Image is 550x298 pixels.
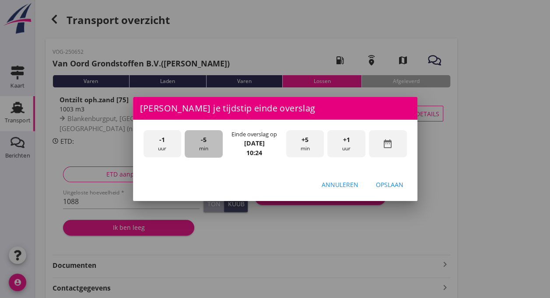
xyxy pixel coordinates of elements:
[343,135,350,145] span: +1
[185,130,223,158] div: min
[159,135,165,145] span: -1
[376,180,403,189] div: Opslaan
[301,135,308,145] span: +5
[286,130,324,158] div: min
[246,149,262,157] strong: 10:24
[322,180,358,189] div: Annuleren
[201,135,207,145] span: -5
[382,139,393,149] i: date_range
[315,177,365,192] button: Annuleren
[231,130,277,139] div: Einde overslag op
[144,130,182,158] div: uur
[327,130,365,158] div: uur
[133,97,417,120] div: [PERSON_NAME] je tijdstip einde overslag
[369,177,410,192] button: Opslaan
[244,139,265,147] strong: [DATE]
